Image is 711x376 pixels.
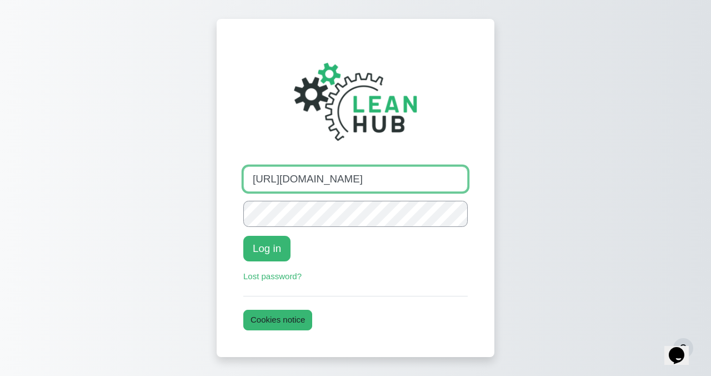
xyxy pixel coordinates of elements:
[243,166,468,192] input: Username
[278,46,433,157] img: The Lean Hub
[243,236,291,261] button: Log in
[243,310,312,330] button: Cookies notice
[8,18,703,376] section: Content
[243,271,302,281] a: Lost password?
[664,332,700,365] iframe: chat widget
